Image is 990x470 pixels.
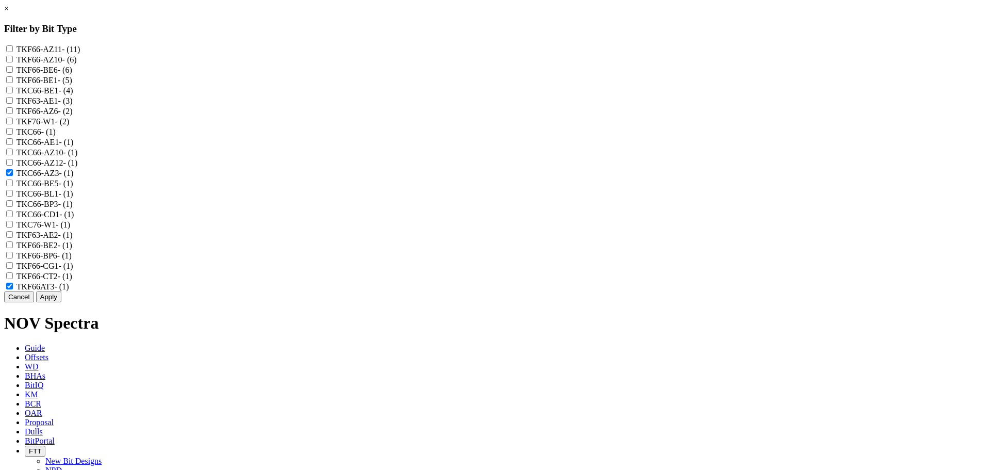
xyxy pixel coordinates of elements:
[16,45,80,54] label: TKF66-AZ11
[16,282,69,291] label: TKF66AT3
[59,189,73,198] span: - (1)
[58,231,73,239] span: - (1)
[4,314,986,333] h1: NOV Spectra
[25,362,39,371] span: WD
[25,399,41,408] span: BCR
[16,158,78,167] label: TKC66-AZ12
[16,241,72,250] label: TKF66-BE2
[36,291,61,302] button: Apply
[16,96,73,105] label: TKF63-AE1
[25,353,48,362] span: Offsets
[58,241,72,250] span: - (1)
[58,96,73,105] span: - (3)
[55,282,69,291] span: - (1)
[16,127,56,136] label: TKC66
[16,76,72,85] label: TKF66-BE1
[4,4,9,13] a: ×
[29,447,41,455] span: FTT
[16,169,74,177] label: TKC66-AZ3
[63,148,77,157] span: - (1)
[4,291,34,302] button: Cancel
[62,55,77,64] span: - (6)
[63,158,77,167] span: - (1)
[59,86,73,95] span: - (4)
[45,457,102,465] a: New Bit Designs
[4,23,986,35] h3: Filter by Bit Type
[58,200,73,208] span: - (1)
[25,381,43,390] span: BitIQ
[16,179,73,188] label: TKC66-BE5
[25,436,55,445] span: BitPortal
[56,220,70,229] span: - (1)
[59,179,73,188] span: - (1)
[62,45,80,54] span: - (11)
[25,409,42,417] span: OAR
[59,262,73,270] span: - (1)
[25,371,45,380] span: BHAs
[58,272,72,281] span: - (1)
[25,344,45,352] span: Guide
[58,66,72,74] span: - (6)
[16,117,70,126] label: TKF76-W1
[16,251,72,260] label: TKF66-BP6
[41,127,56,136] span: - (1)
[16,66,72,74] label: TKF66-BE6
[58,76,72,85] span: - (5)
[59,210,74,219] span: - (1)
[16,55,77,64] label: TKF66-AZ10
[58,107,73,116] span: - (2)
[16,231,73,239] label: TKF63-AE2
[25,427,43,436] span: Dulls
[59,138,73,147] span: - (1)
[16,262,73,270] label: TKF66-CG1
[55,117,69,126] span: - (2)
[16,107,73,116] label: TKF66-AZ6
[16,189,73,198] label: TKC66-BL1
[16,272,72,281] label: TKF66-CT2
[16,220,70,229] label: TKC76-W1
[16,210,74,219] label: TKC66-CD1
[16,138,74,147] label: TKC66-AE1
[16,200,73,208] label: TKC66-BP3
[59,169,73,177] span: - (1)
[25,418,54,427] span: Proposal
[16,86,73,95] label: TKC66-BE1
[16,148,78,157] label: TKC66-AZ10
[57,251,72,260] span: - (1)
[25,390,38,399] span: KM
